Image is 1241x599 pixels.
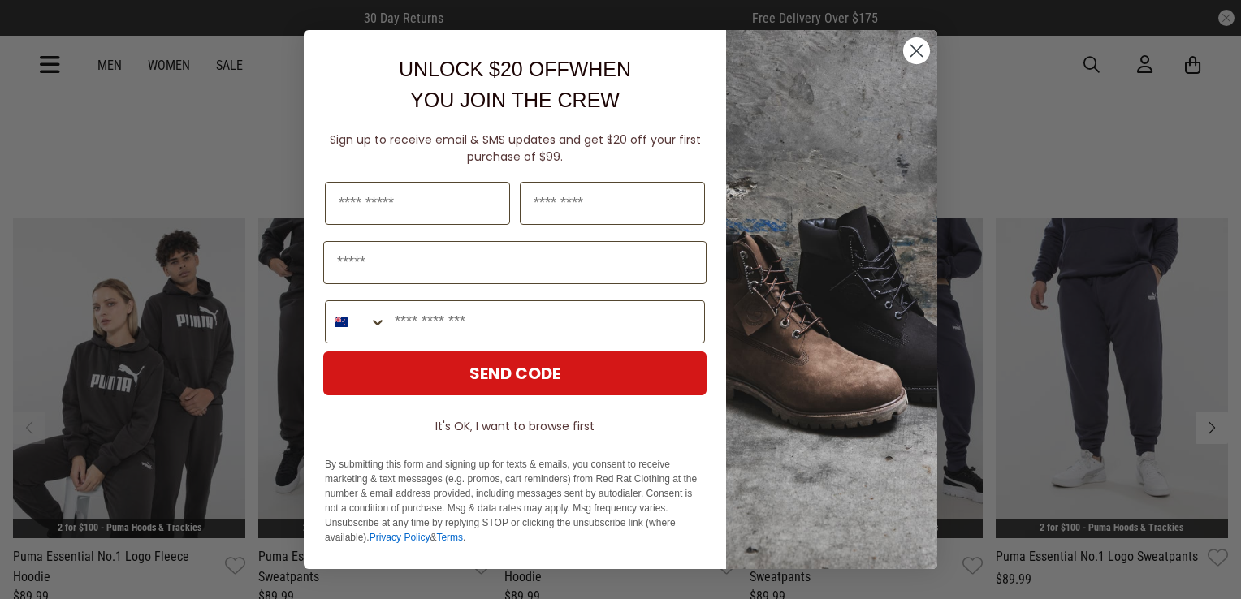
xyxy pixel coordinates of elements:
[323,241,707,284] input: Email
[323,412,707,441] button: It's OK, I want to browse first
[323,351,707,395] button: SEND CODE
[325,182,510,225] input: First Name
[569,58,631,80] span: WHEN
[325,457,705,545] p: By submitting this form and signing up for texts & emails, you consent to receive marketing & tex...
[335,316,348,329] img: New Zealand
[902,37,931,65] button: Close dialog
[726,30,937,569] img: f7662613-148e-4c88-9575-6c6b5b55a647.jpeg
[330,131,701,165] span: Sign up to receive email & SMS updates and get $20 off your first purchase of $99.
[370,532,430,543] a: Privacy Policy
[13,6,62,55] button: Open LiveChat chat widget
[410,88,620,111] span: YOU JOIN THE CREW
[436,532,463,543] a: Terms
[399,58,569,80] span: UNLOCK $20 OFF
[326,301,387,343] button: Search Countries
